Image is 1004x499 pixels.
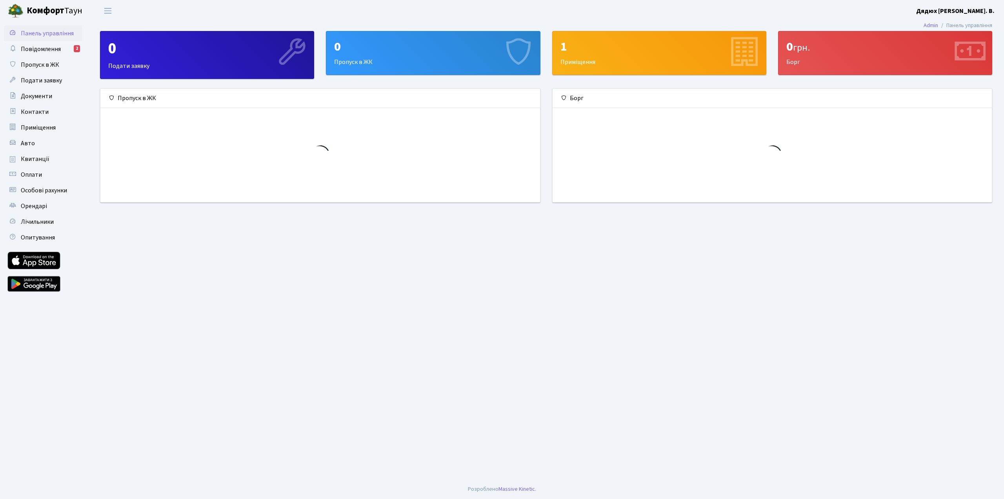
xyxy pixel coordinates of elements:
[21,45,61,53] span: Повідомлення
[498,485,535,493] a: Massive Kinetic
[786,39,984,54] div: 0
[4,88,82,104] a: Документи
[552,31,766,75] a: 1Приміщення
[4,135,82,151] a: Авто
[4,183,82,198] a: Особові рахунки
[21,92,52,101] span: Документи
[4,214,82,230] a: Лічильники
[21,76,62,85] span: Подати заявку
[21,170,42,179] span: Оплати
[8,3,24,19] img: logo.png
[21,218,54,226] span: Лічильники
[4,198,82,214] a: Орендарі
[938,21,992,30] li: Панель управління
[916,7,995,15] b: Дядюх [PERSON_NAME]. В.
[468,485,536,494] div: Розроблено .
[4,104,82,120] a: Контакти
[912,17,1004,34] nav: breadcrumb
[21,155,49,163] span: Квитанції
[4,73,82,88] a: Подати заявку
[21,123,56,132] span: Приміщення
[21,186,67,195] span: Особові рахунки
[100,31,314,79] a: 0Подати заявку
[4,230,82,245] a: Опитування
[27,4,82,18] span: Таун
[778,31,992,75] div: Борг
[326,31,540,75] div: Пропуск в ЖК
[4,167,82,183] a: Оплати
[21,29,74,38] span: Панель управління
[21,233,55,242] span: Опитування
[98,4,118,17] button: Переключити навігацію
[21,202,47,210] span: Орендарі
[924,21,938,29] a: Admin
[21,108,49,116] span: Контакти
[4,151,82,167] a: Квитанції
[334,39,532,54] div: 0
[108,39,306,58] div: 0
[4,41,82,57] a: Повідомлення2
[553,89,992,108] div: Борг
[100,31,314,79] div: Подати заявку
[4,57,82,73] a: Пропуск в ЖК
[916,6,995,16] a: Дядюх [PERSON_NAME]. В.
[21,139,35,148] span: Авто
[326,31,540,75] a: 0Пропуск в ЖК
[27,4,64,17] b: Комфорт
[793,41,810,55] span: грн.
[74,45,80,52] div: 2
[560,39,758,54] div: 1
[553,31,766,75] div: Приміщення
[100,89,540,108] div: Пропуск в ЖК
[4,120,82,135] a: Приміщення
[4,26,82,41] a: Панель управління
[21,60,59,69] span: Пропуск в ЖК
